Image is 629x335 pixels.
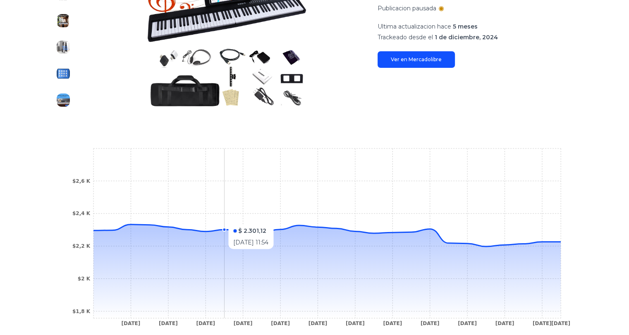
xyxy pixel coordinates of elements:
tspan: [DATE] [196,321,215,326]
tspan: [DATE] [271,321,290,326]
tspan: [DATE] [158,321,177,326]
tspan: [DATE] [551,321,570,326]
img: Besser Bluetooth Midi 88 Teclas Teclado Musical Piano Electrónico Color negro [57,93,70,107]
tspan: $2,6 K [72,178,90,184]
span: 5 meses [453,23,478,30]
tspan: $2 K [77,276,90,282]
tspan: [DATE] [420,321,439,326]
p: Publicacion pausada [378,4,436,12]
tspan: $2,2 K [72,243,90,249]
tspan: [DATE] [121,321,140,326]
span: Ultima actualizacion hace [378,23,451,30]
tspan: $2,4 K [72,211,90,216]
tspan: $1,8 K [72,309,90,314]
img: Besser Bluetooth Midi 88 Teclas Teclado Musical Piano Electrónico Color negro [57,67,70,80]
tspan: [DATE] [458,321,477,326]
tspan: [DATE] [495,321,514,326]
tspan: [DATE] [383,321,402,326]
tspan: [DATE] [233,321,252,326]
span: Trackeado desde el [378,33,433,41]
span: 1 de diciembre, 2024 [435,33,498,41]
tspan: [DATE] [345,321,364,326]
img: Besser Bluetooth Midi 88 Teclas Teclado Musical Piano Electrónico Color negro [57,14,70,27]
a: Ver en Mercadolibre [378,51,455,68]
tspan: [DATE] [308,321,327,326]
tspan: [DATE] [532,321,551,326]
img: Besser Bluetooth Midi 88 Teclas Teclado Musical Piano Electrónico Color negro [57,41,70,54]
